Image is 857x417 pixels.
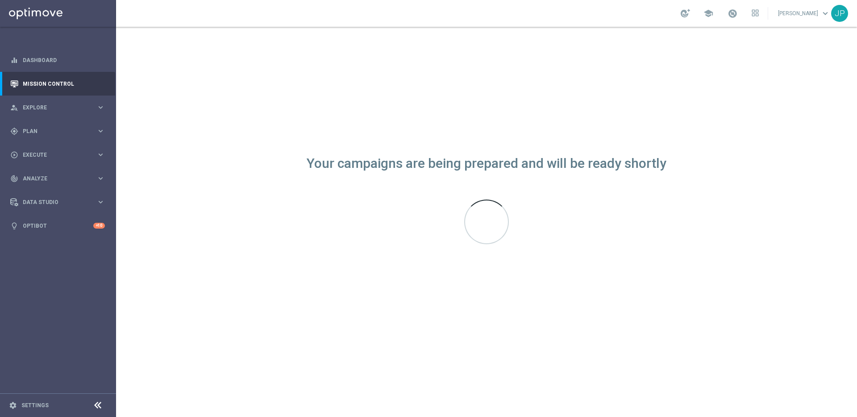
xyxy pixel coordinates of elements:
button: equalizer Dashboard [10,57,105,64]
i: settings [9,401,17,409]
i: keyboard_arrow_right [96,127,105,135]
span: school [703,8,713,18]
button: Data Studio keyboard_arrow_right [10,199,105,206]
div: Mission Control [10,72,105,96]
span: Analyze [23,176,96,181]
i: track_changes [10,175,18,183]
span: Plan [23,129,96,134]
a: Dashboard [23,48,105,72]
button: gps_fixed Plan keyboard_arrow_right [10,128,105,135]
button: track_changes Analyze keyboard_arrow_right [10,175,105,182]
i: keyboard_arrow_right [96,103,105,112]
span: Data Studio [23,200,96,205]
div: Execute [10,151,96,159]
button: lightbulb Optibot +10 [10,222,105,229]
div: Dashboard [10,48,105,72]
i: person_search [10,104,18,112]
button: play_circle_outline Execute keyboard_arrow_right [10,151,105,158]
i: play_circle_outline [10,151,18,159]
div: Explore [10,104,96,112]
a: Optibot [23,214,93,238]
div: JP [831,5,848,22]
i: equalizer [10,56,18,64]
span: Explore [23,105,96,110]
div: +10 [93,223,105,229]
div: Plan [10,127,96,135]
i: keyboard_arrow_right [96,150,105,159]
button: Mission Control [10,80,105,88]
span: keyboard_arrow_down [820,8,830,18]
button: person_search Explore keyboard_arrow_right [10,104,105,111]
i: lightbulb [10,222,18,230]
span: Execute [23,152,96,158]
a: Settings [21,403,49,408]
i: gps_fixed [10,127,18,135]
a: [PERSON_NAME]keyboard_arrow_down [777,7,831,20]
div: Your campaigns are being prepared and will be ready shortly [307,160,666,167]
div: Analyze [10,175,96,183]
div: Data Studio [10,198,96,206]
div: Optibot [10,214,105,238]
i: keyboard_arrow_right [96,174,105,183]
a: Mission Control [23,72,105,96]
i: keyboard_arrow_right [96,198,105,206]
